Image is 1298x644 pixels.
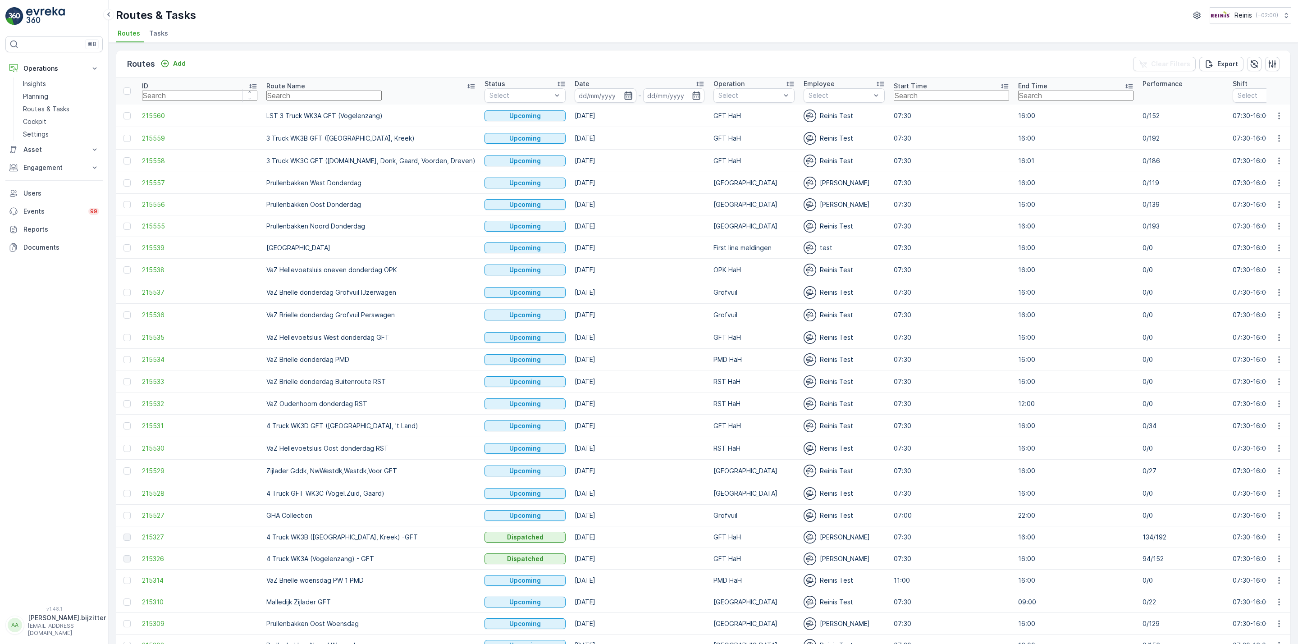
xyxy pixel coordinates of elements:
p: Upcoming [509,243,541,252]
img: svg%3e [804,574,816,587]
img: svg%3e [804,264,816,276]
td: [GEOGRAPHIC_DATA] [709,215,799,237]
td: 0/0 [1138,505,1228,526]
a: Settings [19,128,103,141]
td: 16:00 [1014,194,1138,215]
img: svg%3e [804,198,816,211]
td: [GEOGRAPHIC_DATA] [709,172,799,194]
td: VaZ Hellevoetsluis West donderdag GFT [262,326,480,349]
a: 215558 [142,156,257,165]
a: 215527 [142,511,257,520]
td: 11:00 [889,570,1014,591]
a: Documents [5,238,103,256]
td: 07:30 [889,370,1014,393]
button: Operations [5,59,103,78]
td: 07:30 [889,281,1014,304]
p: Insights [23,79,46,88]
td: 07:00 [889,505,1014,526]
td: 16:00 [1014,259,1138,281]
td: 0/0 [1138,349,1228,370]
td: 0/0 [1138,393,1228,415]
p: Upcoming [509,111,541,120]
p: Routes & Tasks [23,105,69,114]
td: [DATE] [570,393,709,415]
td: 22:00 [1014,505,1138,526]
td: 0/192 [1138,127,1228,150]
td: [DATE] [570,105,709,127]
p: Upcoming [509,311,541,320]
td: 94/152 [1138,548,1228,570]
img: svg%3e [804,220,816,233]
td: [DATE] [570,349,709,370]
img: svg%3e [804,242,816,254]
td: GFT HaH [709,548,799,570]
td: 16:00 [1014,460,1138,482]
td: 16:00 [1014,172,1138,194]
div: Toggle Row Selected [123,467,131,475]
a: 215539 [142,243,257,252]
td: 16:00 [1014,526,1138,548]
p: Operations [23,64,85,73]
td: RST HaH [709,393,799,415]
td: [DATE] [570,370,709,393]
button: Reinis(+02:00) [1210,7,1291,23]
span: 215326 [142,554,257,563]
td: 16:00 [1014,237,1138,259]
button: Add [157,58,189,69]
td: 07:30 [889,259,1014,281]
td: [DATE] [570,482,709,505]
td: First line meldingen [709,237,799,259]
p: Upcoming [509,399,541,408]
td: [DATE] [570,505,709,526]
td: 16:00 [1014,437,1138,460]
img: svg%3e [804,487,816,500]
td: 07:30 [889,482,1014,505]
a: 215534 [142,355,257,364]
p: Dispatched [507,554,544,563]
td: [DATE] [570,548,709,570]
td: PMD HaH [709,570,799,591]
td: 07:30 [889,105,1014,127]
a: Users [5,184,103,202]
td: 16:00 [1014,370,1138,393]
td: VaZ Brielle woensdag PW 1 PMD [262,570,480,591]
button: Engagement [5,159,103,177]
td: 07:30 [889,460,1014,482]
div: Toggle Row Selected [123,512,131,519]
td: 0/186 [1138,150,1228,172]
td: 0/27 [1138,460,1228,482]
a: 215536 [142,311,257,320]
p: Upcoming [509,288,541,297]
img: svg%3e [804,531,816,544]
td: 0/152 [1138,105,1228,127]
div: Toggle Row Selected [123,311,131,319]
td: [DATE] [570,281,709,304]
img: Reinis-Logo-Vrijstaand_Tekengebied-1-copy2_aBO4n7j.png [1210,10,1231,20]
img: svg%3e [804,286,816,299]
p: Upcoming [509,178,541,187]
td: 0/0 [1138,437,1228,460]
td: Prullenbakken Oost Donderdag [262,194,480,215]
img: svg%3e [804,442,816,455]
span: 215531 [142,421,257,430]
div: Toggle Row Selected [123,201,131,208]
span: 215556 [142,200,257,209]
td: [DATE] [570,415,709,437]
td: 07:30 [889,304,1014,326]
td: [DATE] [570,526,709,548]
a: 215535 [142,333,257,342]
td: GFT HaH [709,526,799,548]
td: 16:00 [1014,326,1138,349]
td: 0/119 [1138,172,1228,194]
p: Upcoming [509,265,541,274]
td: GFT HaH [709,415,799,437]
td: Prullenbakken Noord Donderdag [262,215,480,237]
p: Upcoming [509,421,541,430]
a: 215560 [142,111,257,120]
img: svg%3e [804,509,816,522]
td: [DATE] [570,570,709,591]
